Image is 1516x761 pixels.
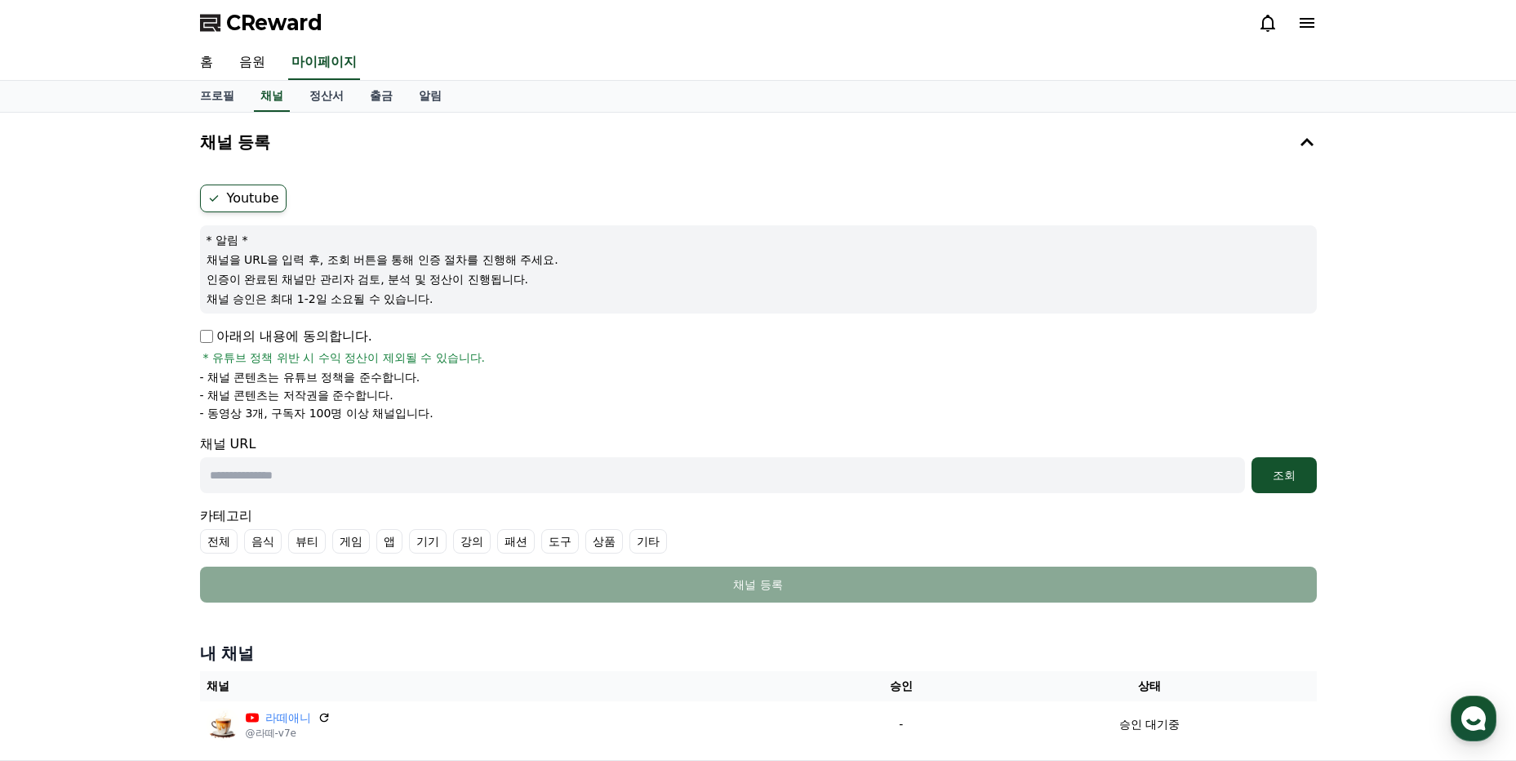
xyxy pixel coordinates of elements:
a: 마이페이지 [288,46,360,80]
a: 음원 [226,46,278,80]
a: 출금 [357,81,406,112]
label: 기타 [629,529,667,554]
span: CReward [226,10,322,36]
div: 채널 URL [200,434,1317,493]
p: - [826,716,976,733]
a: 라떼애니 [265,710,311,727]
p: 채널을 URL을 입력 후, 조회 버튼을 통해 인증 절차를 진행해 주세요. [207,251,1310,268]
label: 뷰티 [288,529,326,554]
label: 상품 [585,529,623,554]
label: 전체 [200,529,238,554]
p: @라떼-v7e [246,727,331,740]
div: 카테고리 [200,506,1317,554]
div: 조회 [1258,467,1310,483]
th: 상태 [982,671,1316,701]
a: 홈 [187,46,226,80]
th: 채널 [200,671,820,701]
button: 조회 [1251,457,1317,493]
p: 채널 승인은 최대 1-2일 소요될 수 있습니다. [207,291,1310,307]
p: 인증이 완료된 채널만 관리자 검토, 분석 및 정산이 진행됩니다. [207,271,1310,287]
label: 도구 [541,529,579,554]
span: * 유튜브 정책 위반 시 수익 정산이 제외될 수 있습니다. [203,349,486,366]
label: 음식 [244,529,282,554]
a: 채널 [254,81,290,112]
label: Youtube [200,185,287,212]
a: 알림 [406,81,455,112]
h4: 채널 등록 [200,133,271,151]
label: 패션 [497,529,535,554]
button: 채널 등록 [193,119,1323,165]
p: - 동영상 3개, 구독자 100명 이상 채널입니다. [200,405,433,421]
h4: 내 채널 [200,642,1317,665]
p: - 채널 콘텐츠는 유튜브 정책을 준수합니다. [200,369,420,385]
label: 강의 [453,529,491,554]
label: 앱 [376,529,402,554]
label: 기기 [409,529,447,554]
label: 게임 [332,529,370,554]
img: 라떼애니 [207,708,239,741]
p: 아래의 내용에 동의합니다. [200,327,372,346]
p: 승인 대기중 [1119,716,1180,733]
div: 채널 등록 [233,576,1284,593]
p: - 채널 콘텐츠는 저작권을 준수합니다. [200,387,393,403]
a: 정산서 [296,81,357,112]
a: CReward [200,10,322,36]
th: 승인 [820,671,982,701]
button: 채널 등록 [200,567,1317,603]
a: 프로필 [187,81,247,112]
